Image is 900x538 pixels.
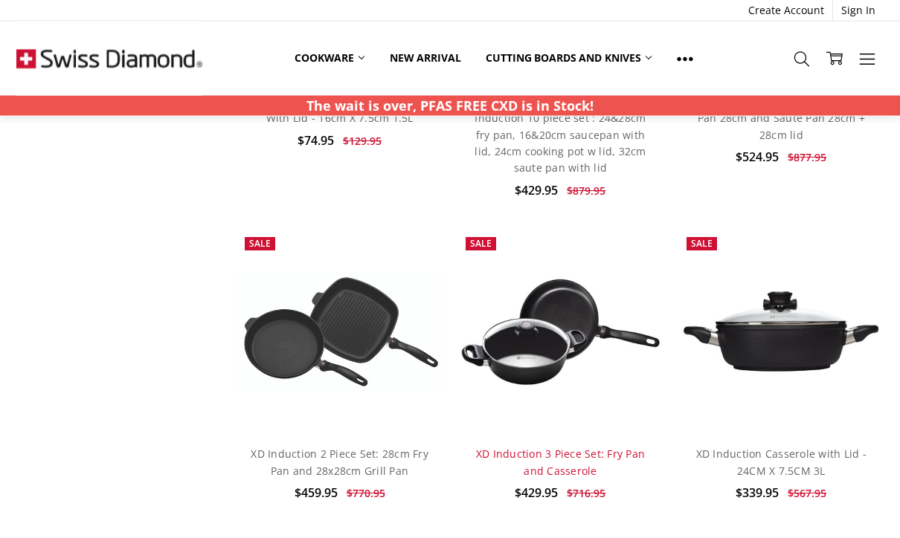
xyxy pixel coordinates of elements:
[788,487,826,501] span: $567.95
[736,485,779,502] span: $339.95
[664,42,706,75] a: Show All
[343,134,382,149] span: $129.95
[567,184,605,198] span: $879.95
[679,288,884,375] img: XD Induction Casserole with Lid - 24CM X 7.5CM 3L
[16,22,202,96] img: Free Shipping On Every Order
[475,95,646,176] a: Swiss Diamond Premium Steel Induction 10 piece set : 24&28cm fry pan, 16&20cm saucepan with lid, ...
[736,149,779,166] span: $524.95
[251,447,428,478] a: XD Induction 2 Piece Set: 28cm Fry Pan and 28x28cm Grill Pan
[249,238,271,250] span: Sale
[306,96,594,116] p: The wait is over, PFAS FREE CXD is in Stock!
[515,485,558,502] span: $429.95
[347,487,385,501] span: $770.95
[298,133,334,149] span: $74.95
[515,183,558,199] span: $429.95
[458,230,663,435] a: XD Induction 3 Piece Set: Fry Pan and Casserole
[237,230,442,435] a: XD Induction 2 Piece Set: 28cm Fry Pan and 28x28cm Grill Pan
[458,275,663,389] img: XD Induction 3 Piece Set: Fry Pan and Casserole
[470,238,492,250] span: Sale
[476,447,645,478] a: XD Induction 3 Piece Set: Fry Pan and Casserole
[282,42,377,74] a: Cookware
[295,485,338,502] span: $459.95
[237,273,442,391] img: XD Induction 2 Piece Set: 28cm Fry Pan and 28x28cm Grill Pan
[696,447,867,478] a: XD Induction Casserole with Lid - 24CM X 7.5CM 3L
[473,42,664,74] a: Cutting boards and knives
[567,487,605,501] span: $716.95
[377,42,473,74] a: New arrival
[691,238,713,250] span: Sale
[679,230,884,435] a: XD Induction Casserole with Lid - 24CM X 7.5CM 3L
[788,151,826,165] span: $877.95
[698,95,865,143] a: XD Induction 2 Piece Combo: Fry Pan 28cm and Saute Pan 28cm + 28cm lid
